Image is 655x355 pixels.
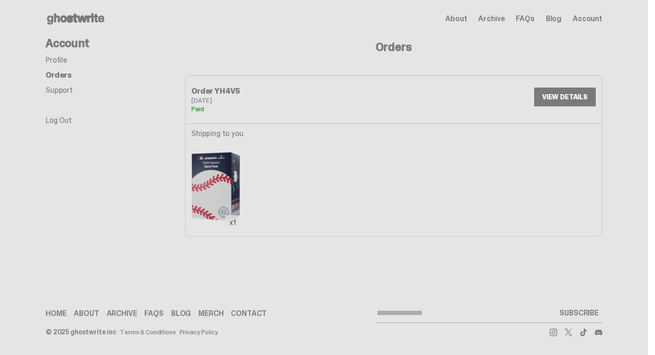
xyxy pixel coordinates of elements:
[180,329,218,335] a: Privacy Policy
[46,38,185,49] h4: Account
[74,310,99,317] a: About
[231,310,267,317] a: Contact
[445,15,467,23] a: About
[573,15,602,23] a: Account
[171,310,191,317] a: Blog
[46,115,72,125] a: Log Out
[144,310,163,317] a: FAQs
[225,215,240,230] div: x1
[191,130,244,137] p: Shipping to you
[191,105,394,112] div: Paid
[120,329,175,335] a: Terms & Conditions
[46,70,72,80] a: Orders
[534,88,596,106] a: VIEW DETAILS
[46,310,66,317] a: Home
[198,310,223,317] a: Merch
[185,41,602,53] h4: Orders
[46,55,67,65] a: Profile
[516,15,534,23] a: FAQs
[191,97,394,104] div: [DATE]
[46,329,116,335] div: © 2025 ghostwrite inc
[107,310,137,317] a: Archive
[556,304,602,323] button: SUBSCRIBE
[46,85,73,95] a: Support
[546,15,561,23] a: Blog
[478,15,505,23] a: Archive
[191,88,394,95] div: Order YH4V5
